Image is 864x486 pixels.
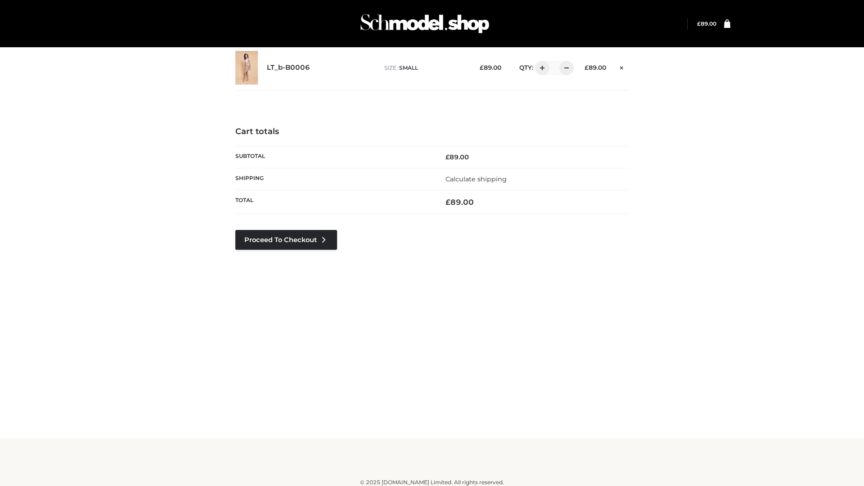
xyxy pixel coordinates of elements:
img: Schmodel Admin 964 [357,6,492,41]
span: SMALL [399,64,418,71]
span: £ [445,198,450,207]
a: Proceed to Checkout [235,230,337,250]
span: £ [480,64,484,71]
a: Calculate shipping [445,175,507,183]
div: QTY: [510,61,571,75]
th: Shipping [235,168,432,190]
h4: Cart totals [235,127,629,137]
bdi: 89.00 [697,20,716,27]
span: £ [585,64,589,71]
th: Subtotal [235,146,432,168]
a: Remove this item [615,61,629,72]
span: £ [697,20,701,27]
bdi: 89.00 [480,64,501,71]
a: LT_b-B0006 [267,63,310,72]
span: £ [445,153,450,161]
bdi: 89.00 [585,64,606,71]
img: LT_b-B0006 - SMALL [235,51,258,85]
bdi: 89.00 [445,198,474,207]
th: Total [235,190,432,214]
p: size : [384,64,466,72]
a: £89.00 [697,20,716,27]
bdi: 89.00 [445,153,469,161]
